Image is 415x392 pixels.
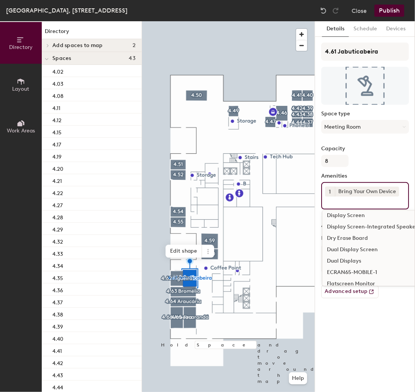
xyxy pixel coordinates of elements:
p: 4.03 [52,79,63,87]
p: 4.32 [52,236,63,245]
p: 4.19 [52,151,62,160]
p: 4.37 [52,297,63,306]
button: Advanced setup [321,285,379,298]
div: [GEOGRAPHIC_DATA], [STREET_ADDRESS] [6,6,128,15]
span: Add spaces to map [52,43,103,49]
p: 4.22 [52,188,63,197]
label: Notes [321,235,409,241]
label: Accessible [321,222,348,228]
span: Edit shape [166,245,202,258]
button: Meeting Room [321,120,409,134]
p: 4.20 [52,164,63,172]
p: 4.11 [52,103,60,112]
img: Redo [332,7,339,14]
div: Bring Your Own Device [335,187,399,197]
h1: Directory [42,27,142,39]
button: Help [289,372,307,384]
p: 4.44 [52,382,63,391]
p: 4.41 [52,346,62,354]
p: 4.08 [52,91,63,99]
span: Layout [13,86,30,92]
span: 2 [133,43,136,49]
img: The space named 4.61 Jabuticabeira [321,67,409,105]
button: Close [352,5,367,17]
button: Schedule [349,21,382,37]
span: Spaces [52,55,71,61]
button: Devices [382,21,410,37]
p: 4.15 [52,127,62,136]
label: Space type [321,111,409,117]
span: Directory [9,44,33,50]
p: 4.17 [52,139,61,148]
span: 43 [129,55,136,61]
p: 4.21 [52,176,62,184]
p: 4.12 [52,115,62,124]
p: 4.35 [52,273,63,282]
label: Capacity [321,146,409,152]
p: 4.34 [52,261,63,269]
p: 4.27 [52,200,63,209]
p: 4.40 [52,334,63,342]
p: 4.02 [52,66,63,75]
p: 4.28 [52,212,63,221]
img: Undo [320,7,327,14]
span: Work Areas [7,128,35,134]
button: Details [322,21,349,37]
span: 1 [329,188,331,196]
p: 4.43 [52,370,63,379]
p: 4.29 [52,224,63,233]
p: 4.33 [52,249,63,257]
button: 1 [325,187,335,197]
p: 4.36 [52,285,63,294]
p: 4.39 [52,321,63,330]
label: Amenities [321,173,409,179]
button: Publish [374,5,404,17]
p: 4.42 [52,358,63,367]
p: 4.38 [52,309,63,318]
